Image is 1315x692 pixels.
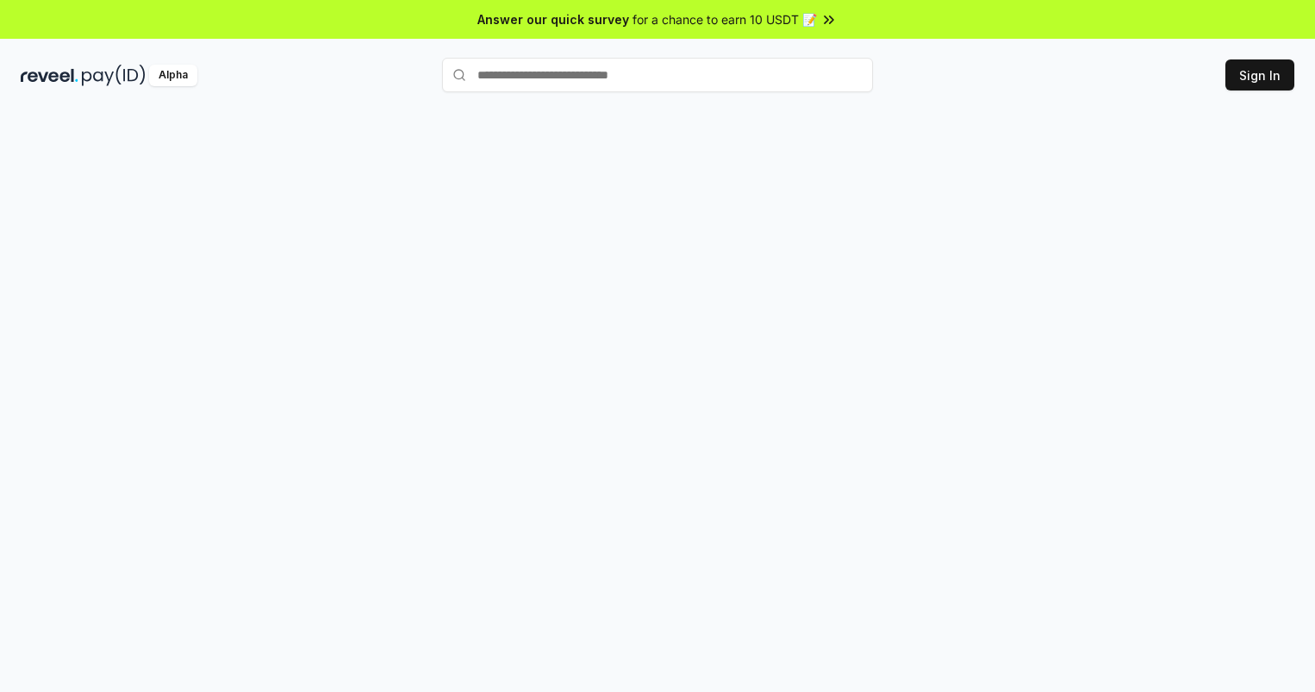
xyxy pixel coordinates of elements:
img: pay_id [82,65,146,86]
span: Answer our quick survey [477,10,629,28]
span: for a chance to earn 10 USDT 📝 [633,10,817,28]
div: Alpha [149,65,197,86]
button: Sign In [1225,59,1294,90]
img: reveel_dark [21,65,78,86]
